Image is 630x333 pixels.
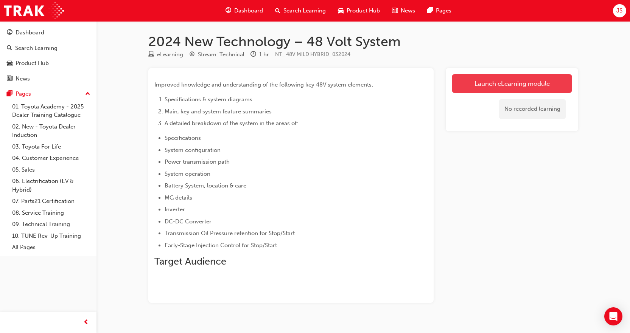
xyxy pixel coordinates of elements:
a: Launch eLearning module [452,74,572,93]
span: news-icon [392,6,398,15]
span: Battery System, location & care [165,182,246,189]
a: 01. Toyota Academy - 2025 Dealer Training Catalogue [9,101,93,121]
span: A detailed breakdown of the system in the areas of: [165,120,298,127]
span: Early-Stage Injection Control for Stop/Start [165,242,277,249]
button: DashboardSearch LearningProduct HubNews [3,24,93,87]
a: 02. New - Toyota Dealer Induction [9,121,93,141]
span: learningResourceType_ELEARNING-icon [148,51,154,58]
div: Stream [189,50,244,59]
span: System configuration [165,147,221,153]
span: MG details [165,194,192,201]
a: 03. Toyota For Life [9,141,93,153]
h1: 2024 New Technology – 48 Volt System [148,33,578,50]
div: eLearning [157,50,183,59]
div: Search Learning [15,44,58,53]
a: 07. Parts21 Certification [9,195,93,207]
a: guage-iconDashboard [219,3,269,19]
div: No recorded learning [499,99,566,119]
span: System operation [165,170,210,177]
div: Dashboard [16,28,44,37]
a: news-iconNews [386,3,421,19]
span: search-icon [275,6,280,15]
a: 10. TUNE Rev-Up Training [9,230,93,242]
div: 1 hr [259,50,269,59]
a: pages-iconPages [421,3,457,19]
span: Inverter [165,206,185,213]
a: 09. Technical Training [9,218,93,230]
a: car-iconProduct Hub [332,3,386,19]
a: Dashboard [3,26,93,40]
a: 08. Service Training [9,207,93,219]
div: Duration [250,50,269,59]
span: prev-icon [83,318,89,327]
span: Main, key and system feature summaries [165,108,272,115]
a: search-iconSearch Learning [269,3,332,19]
a: 05. Sales [9,164,93,176]
span: car-icon [7,60,12,67]
span: target-icon [189,51,195,58]
span: pages-icon [427,6,433,15]
span: Specifications & system diagrams [165,96,252,103]
span: News [401,6,415,15]
div: News [16,74,30,83]
span: JS [616,6,622,15]
span: search-icon [7,45,12,52]
a: 04. Customer Experience [9,152,93,164]
div: Stream: Technical [198,50,244,59]
span: clock-icon [250,51,256,58]
span: Improved knowledge and understanding of the following key 48V system elements: [154,81,373,88]
button: Pages [3,87,93,101]
span: DC-DC Converter [165,218,212,225]
span: guage-icon [7,29,12,36]
div: Product Hub [16,59,49,68]
a: News [3,72,93,86]
span: Power transmission path [165,158,230,165]
a: Product Hub [3,56,93,70]
button: JS [613,4,626,17]
div: Open Intercom Messenger [604,307,622,325]
span: up-icon [85,89,90,99]
span: Pages [436,6,451,15]
div: Type [148,50,183,59]
span: Search Learning [283,6,326,15]
span: pages-icon [7,91,12,98]
span: Dashboard [234,6,263,15]
span: Learning resource code [275,51,350,57]
div: Pages [16,90,31,98]
span: guage-icon [226,6,231,15]
a: Search Learning [3,41,93,55]
span: Target Audience [154,256,226,267]
span: news-icon [7,76,12,82]
img: Trak [4,2,64,19]
a: 06. Electrification (EV & Hybrid) [9,175,93,195]
span: Transmission Oil Pressure retention for Stop/Start [165,230,295,237]
span: Specifications [165,135,201,141]
span: Product Hub [347,6,380,15]
span: car-icon [338,6,344,15]
a: All Pages [9,242,93,253]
